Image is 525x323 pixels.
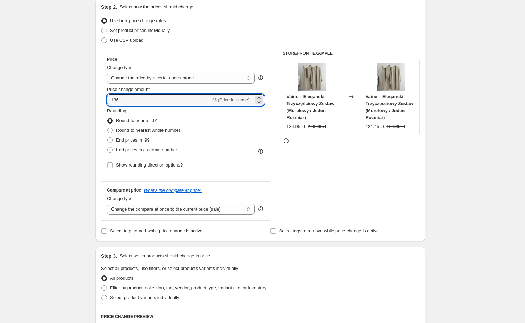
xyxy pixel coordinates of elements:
button: What's the compare at price? [144,188,202,193]
span: Select all products, use filters, or select products variants individually [101,266,238,271]
span: % (Price increase) [212,97,249,102]
p: Select how the prices should change [120,3,193,10]
span: Select tags to add while price change is active [110,228,202,233]
span: Use bulk price change rules [110,18,166,23]
p: Select which products should change in price [120,253,210,260]
h2: Step 3. [101,253,117,260]
strike: 134.95 zł [386,123,405,130]
h3: Price [107,57,117,62]
span: Vaine – Elegancki Trzyczęściowy Zestaw (Morelowy / Jeden Rozmiar) [286,94,334,120]
span: Filter by product, collection, tag, vendor, product type, variant title, or inventory [110,285,266,290]
span: Select tags to remove while price change is active [279,228,379,233]
span: Vaine – Elegancki Trzyczęściowy Zestaw (Morelowy / Jeden Rozmiar) [366,94,414,120]
span: End prices in a certain number [116,147,177,152]
div: 134.95 zł [286,123,305,130]
div: help [257,74,264,81]
span: Use CSV upload [110,37,143,43]
span: Change type [107,65,133,70]
img: Sf518a17d89404191864c42fdbc28aa482_80x.webp [377,63,405,91]
span: Rounding [107,108,126,113]
h3: Compare at price [107,187,141,193]
h2: Step 2. [101,3,117,10]
span: Price change amount [107,87,150,92]
span: Set product prices individually [110,28,170,33]
h6: PRICE CHANGE PREVIEW [101,314,420,320]
span: Round to nearest .01 [116,118,158,123]
div: 121.45 zł [366,123,384,130]
span: Change type [107,196,133,201]
img: Sf518a17d89404191864c42fdbc28aa482_80x.webp [298,63,326,91]
span: Round to nearest whole number [116,128,180,133]
span: Select product variants individually [110,295,179,300]
span: All products [110,275,134,281]
span: End prices in .99 [116,137,150,143]
div: help [257,205,264,212]
span: Show rounding direction options? [116,162,183,168]
input: -15 [107,94,211,105]
strike: 270.00 zł [308,123,326,130]
h6: STOREFRONT EXAMPLE [283,51,420,56]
